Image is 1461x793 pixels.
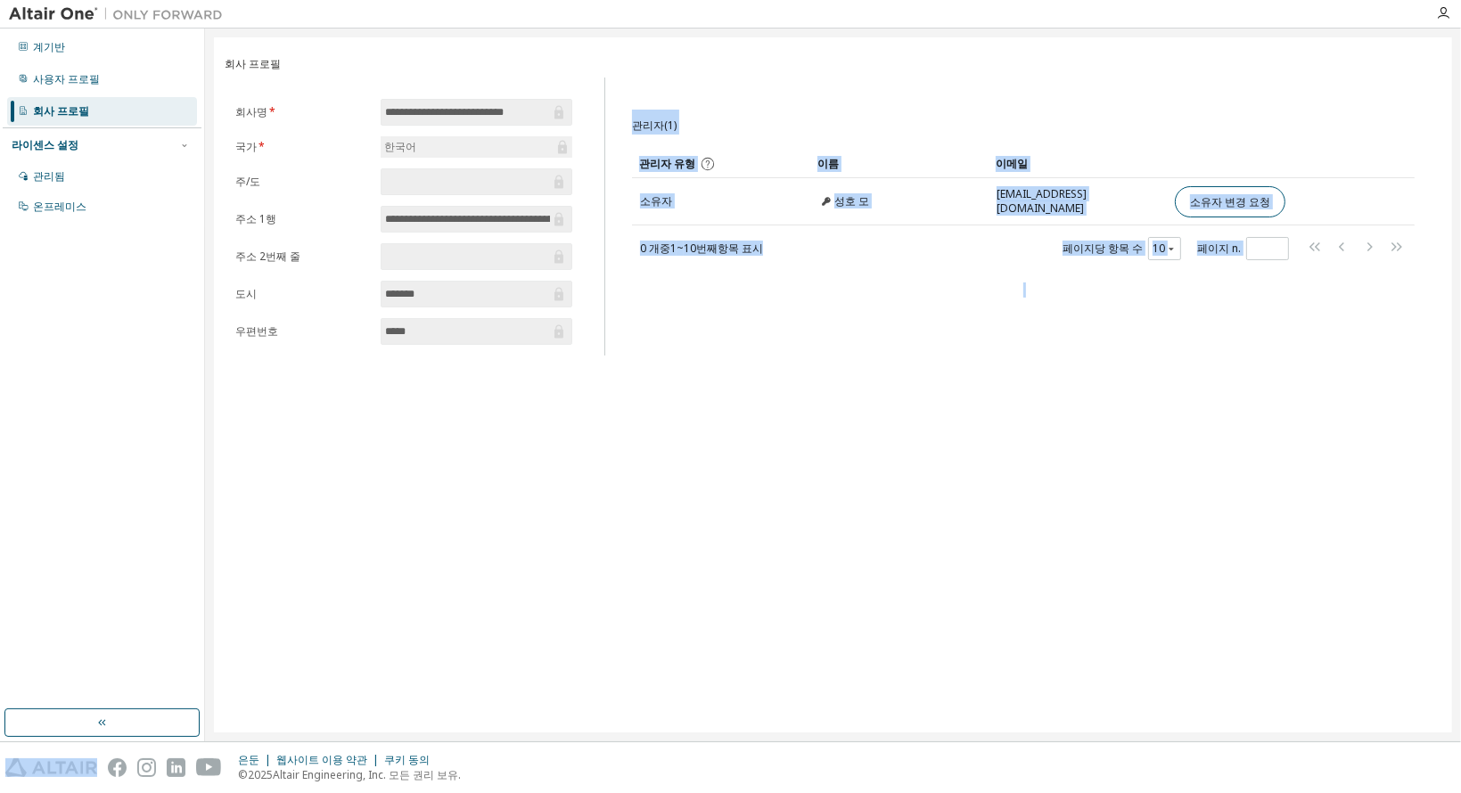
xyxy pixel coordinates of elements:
[235,323,278,339] font: 우편번호
[817,156,839,171] font: 이름
[12,137,78,152] font: 라이센스 설정
[235,286,257,301] font: 도시
[639,156,695,171] font: 관리자 유형
[235,174,260,189] font: 주/도
[834,193,869,208] font: 성호 모
[235,211,276,226] font: 주소 1행
[1197,241,1241,256] font: 페이지 n.
[235,104,267,119] font: 회사명
[381,136,572,158] div: 한국어
[1190,194,1270,209] font: 소유자 변경 요청
[9,5,232,23] img: 알타이르 원
[996,156,1028,171] font: 이메일
[225,56,281,71] font: 회사 프로필
[1063,241,1143,256] font: 페이지당 항목 수
[33,39,65,54] font: 계기반
[238,767,248,782] font: ©
[238,752,259,767] font: 은둔
[640,193,672,208] font: 소유자
[235,249,300,264] font: 주소 2번째 줄
[632,118,677,133] font: 관리자(1)
[108,758,127,777] img: facebook.svg
[660,241,670,256] font: 중
[276,752,367,767] font: 웹사이트 이용 약관
[5,758,97,777] img: altair_logo.svg
[137,758,156,777] img: instagram.svg
[670,241,677,256] font: 1
[640,241,660,256] font: 0 개
[196,758,222,777] img: youtube.svg
[684,241,718,256] font: 10번째
[33,199,86,214] font: 온프레미스
[33,71,100,86] font: 사용자 프로필
[167,758,185,777] img: linkedin.svg
[997,186,1087,216] font: [EMAIL_ADDRESS][DOMAIN_NAME]
[33,168,65,184] font: 관리됨
[718,241,763,256] font: 항목 표시
[1175,186,1285,217] button: 소유자 변경 요청
[677,241,684,256] font: ~
[1153,241,1165,256] font: 10
[384,139,416,154] font: 한국어
[33,103,89,119] font: 회사 프로필
[248,767,273,782] font: 2025
[273,767,461,782] font: Altair Engineering, Inc. 모든 권리 보유.
[235,139,257,154] font: 국가
[384,752,430,767] font: 쿠키 동의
